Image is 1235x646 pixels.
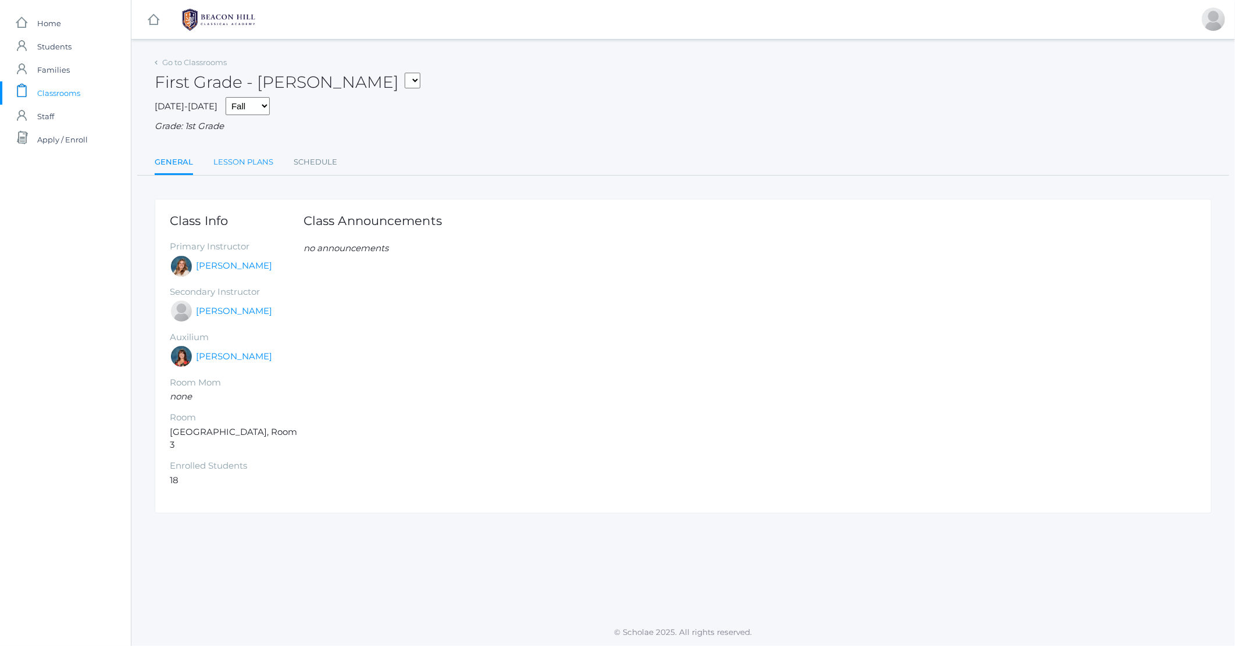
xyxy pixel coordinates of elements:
span: Staff [37,105,54,128]
div: Grade: 1st Grade [155,120,1212,133]
div: [GEOGRAPHIC_DATA], Room 3 [170,214,304,487]
a: General [155,151,193,176]
div: Katelyn Doss [1202,8,1225,31]
div: Jaimie Watson [170,299,193,323]
h5: Enrolled Students [170,461,304,471]
h1: Class Info [170,214,304,227]
a: Schedule [294,151,337,174]
h5: Room [170,413,304,423]
a: Go to Classrooms [162,58,227,67]
h5: Secondary Instructor [170,287,304,297]
a: [PERSON_NAME] [196,259,272,273]
span: [DATE]-[DATE] [155,101,217,112]
span: Families [37,58,70,81]
div: Liv Barber [170,255,193,278]
em: none [170,391,192,402]
span: Students [37,35,72,58]
img: 1_BHCALogos-05.png [175,5,262,34]
h2: First Grade - [PERSON_NAME] [155,73,420,91]
span: Apply / Enroll [37,128,88,151]
div: Heather Wallock [170,345,193,368]
span: Classrooms [37,81,80,105]
li: 18 [170,474,304,487]
p: © Scholae 2025. All rights reserved. [131,626,1235,638]
a: [PERSON_NAME] [196,305,272,318]
h5: Auxilium [170,333,304,342]
h5: Room Mom [170,378,304,388]
span: Home [37,12,61,35]
em: no announcements [304,242,388,254]
h5: Primary Instructor [170,242,304,252]
h1: Class Announcements [304,214,442,227]
a: Lesson Plans [213,151,273,174]
a: [PERSON_NAME] [196,350,272,363]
